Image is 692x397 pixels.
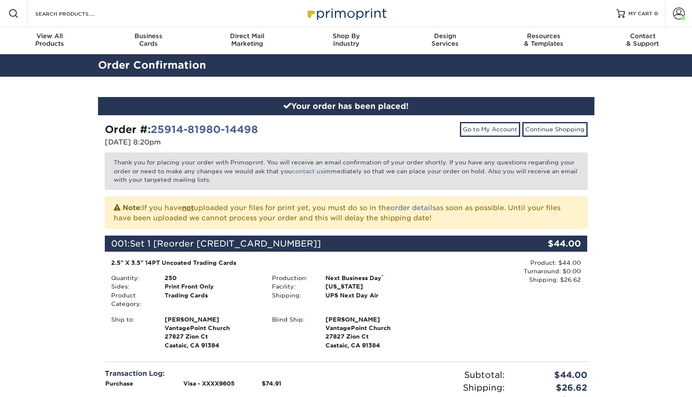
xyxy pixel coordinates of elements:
[105,282,158,291] div: Sides:
[105,153,588,189] p: Thank you for placing your order with Primoprint. You will receive an email confirmation of your ...
[158,274,266,282] div: 250
[266,282,319,291] div: Facility:
[304,4,389,22] img: Primoprint
[325,315,420,349] strong: Castaic, CA 91384
[494,32,593,40] span: Resources
[111,258,420,267] div: 2.5" X 3.5" 14PT Uncoated Trading Cards
[346,369,511,381] div: Subtotal:
[105,274,158,282] div: Quantity:
[114,202,579,223] p: If you have uploaded your files for print yet, you must do so in the as soon as possible. Until y...
[130,239,321,249] span: Set 1 [Reorder [CREDIT_CARD_NUMBER]]
[297,32,395,47] div: Industry
[511,381,594,394] div: $26.62
[266,274,319,282] div: Production:
[182,204,194,212] b: not
[593,32,692,47] div: & Support
[593,27,692,54] a: Contact& Support
[151,123,258,136] a: 25914-81980-14498
[507,236,588,252] div: $44.00
[105,369,340,379] div: Transaction Log:
[319,282,426,291] div: [US_STATE]
[165,332,259,341] span: 27827 Zion Ct
[34,8,117,19] input: SEARCH PRODUCTS.....
[395,32,494,47] div: Services
[319,274,426,282] div: Next Business Day
[460,122,520,136] a: Go to My Account
[105,236,507,252] div: 001:
[198,27,297,54] a: Direct MailMarketing
[628,10,653,17] span: MY CART
[99,32,198,40] span: Business
[266,315,319,350] div: Blind Ship:
[105,123,258,136] strong: Order #:
[266,291,319,300] div: Shipping:
[92,58,601,73] h2: Order Confirmation
[158,282,266,291] div: Print Front Only
[158,291,266,308] div: Trading Cards
[346,381,511,394] div: Shipping:
[292,168,323,175] a: contact us
[165,324,259,332] span: VantagePoint Church
[511,369,594,381] div: $44.00
[325,332,420,341] span: 27827 Zion Ct
[99,27,198,54] a: BusinessCards
[297,27,395,54] a: Shop ByIndustry
[319,291,426,300] div: UPS Next Day Air
[395,32,494,40] span: Design
[105,380,133,387] strong: Purchase
[522,122,588,136] a: Continue Shopping
[426,258,581,284] div: Product: $44.00 Turnaround: $0.00 Shipping: $26.62
[105,315,158,350] div: Ship to:
[198,32,297,40] span: Direct Mail
[390,204,436,212] a: order details
[183,380,235,387] strong: Visa - XXXX9605
[105,137,340,147] p: [DATE] 8:20pm
[262,380,281,387] strong: $74.91
[395,27,494,54] a: DesignServices
[325,324,420,332] span: VantagePoint Church
[593,32,692,40] span: Contact
[98,97,594,116] div: Your order has been placed!
[494,27,593,54] a: Resources& Templates
[654,11,658,17] span: 0
[165,315,259,349] strong: Castaic, CA 91384
[297,32,395,40] span: Shop By
[123,204,142,212] strong: Note:
[105,291,158,308] div: Product Category:
[325,315,420,324] span: [PERSON_NAME]
[165,315,259,324] span: [PERSON_NAME]
[99,32,198,47] div: Cards
[494,32,593,47] div: & Templates
[198,32,297,47] div: Marketing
